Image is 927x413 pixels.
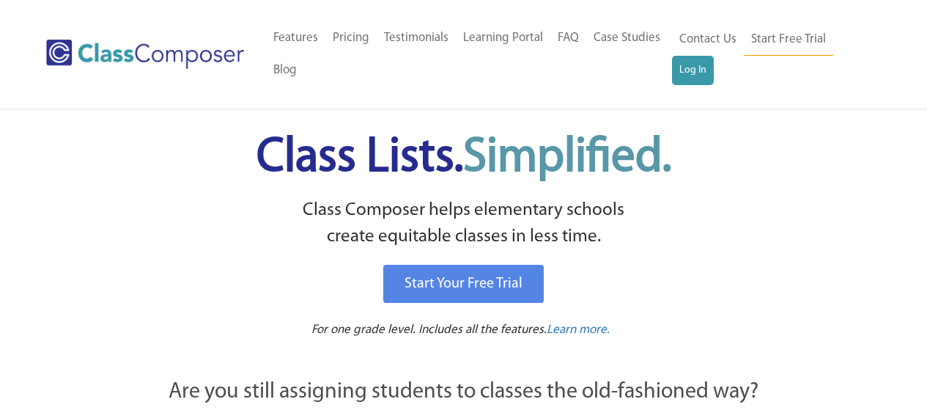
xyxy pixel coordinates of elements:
[90,376,838,409] p: Are you still assigning students to classes the old-fashioned way?
[586,22,668,54] a: Case Studies
[46,40,244,69] img: Class Composer
[383,265,544,303] a: Start Your Free Trial
[550,22,586,54] a: FAQ
[266,54,304,87] a: Blog
[256,134,671,182] span: Class Lists.
[456,22,550,54] a: Learning Portal
[547,321,610,340] a: Learn more.
[88,197,840,251] p: Class Composer helps elementary schools create equitable classes in less time.
[266,22,325,54] a: Features
[672,23,744,56] a: Contact Us
[672,56,714,85] a: Log In
[463,134,671,182] span: Simplified.
[405,277,522,291] span: Start Your Free Trial
[266,22,672,87] nav: Header Menu
[547,324,610,336] span: Learn more.
[325,22,377,54] a: Pricing
[311,324,547,336] span: For one grade level. Includes all the features.
[377,22,456,54] a: Testimonials
[672,23,870,85] nav: Header Menu
[744,23,833,56] a: Start Free Trial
